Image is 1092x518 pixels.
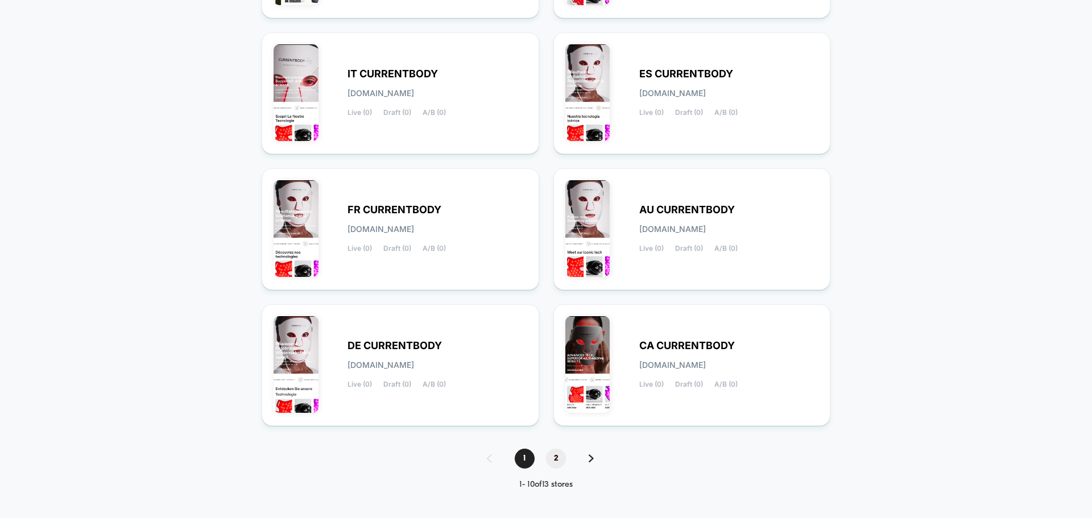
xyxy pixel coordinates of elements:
span: [DOMAIN_NAME] [639,225,706,233]
span: DE CURRENTBODY [348,342,442,350]
span: Draft (0) [383,380,411,388]
span: Draft (0) [675,109,703,117]
span: 2 [546,449,566,469]
span: Live (0) [639,380,664,388]
span: A/B (0) [714,245,738,252]
span: Live (0) [639,245,664,252]
span: Live (0) [639,109,664,117]
div: 1 - 10 of 13 stores [475,480,617,490]
span: A/B (0) [714,380,738,388]
span: [DOMAIN_NAME] [639,89,706,97]
span: IT CURRENTBODY [348,70,438,78]
span: A/B (0) [714,109,738,117]
span: Draft (0) [675,380,703,388]
img: ES_CURRENTBODY [565,44,610,141]
span: [DOMAIN_NAME] [639,361,706,369]
img: DE_CURRENTBODY [274,316,318,413]
span: ES CURRENTBODY [639,70,733,78]
span: AU CURRENTBODY [639,206,735,214]
img: FR_CURRENTBODY [274,180,318,277]
span: Live (0) [348,109,372,117]
span: A/B (0) [423,245,446,252]
img: CA_CURRENTBODY [565,316,610,413]
span: Draft (0) [383,109,411,117]
span: Live (0) [348,245,372,252]
span: 1 [515,449,535,469]
span: FR CURRENTBODY [348,206,441,214]
img: IT_CURRENTBODY [274,44,318,141]
span: CA CURRENTBODY [639,342,735,350]
span: Draft (0) [383,245,411,252]
span: [DOMAIN_NAME] [348,361,414,369]
span: Live (0) [348,380,372,388]
img: AU_CURRENTBODY [565,180,610,277]
img: pagination forward [589,454,594,462]
span: A/B (0) [423,380,446,388]
span: A/B (0) [423,109,446,117]
span: Draft (0) [675,245,703,252]
span: [DOMAIN_NAME] [348,89,414,97]
span: [DOMAIN_NAME] [348,225,414,233]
